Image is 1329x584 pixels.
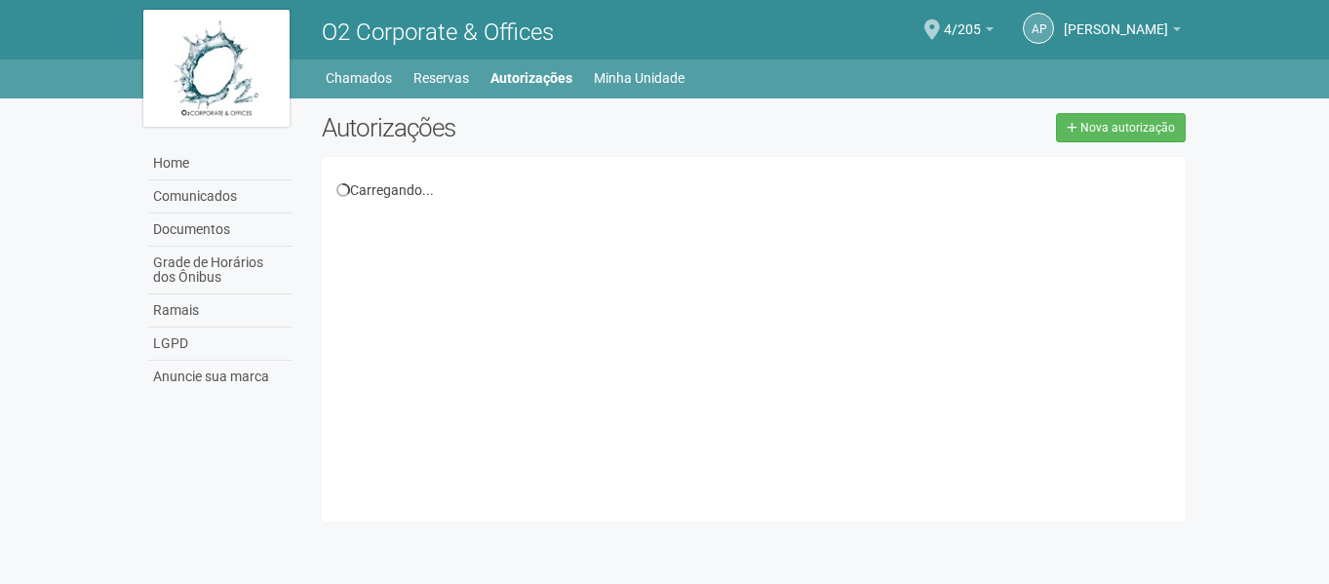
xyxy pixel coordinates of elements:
a: LGPD [148,328,293,361]
span: 4/205 [944,3,981,37]
a: Nova autorização [1056,113,1186,142]
a: Ramais [148,294,293,328]
a: Reservas [413,64,469,92]
span: Nova autorização [1080,121,1175,135]
div: Carregando... [336,181,1172,199]
a: [PERSON_NAME] [1064,24,1181,40]
a: Minha Unidade [594,64,684,92]
a: Grade de Horários dos Ônibus [148,247,293,294]
img: logo.jpg [143,10,290,127]
a: Anuncie sua marca [148,361,293,393]
a: 4/205 [944,24,994,40]
a: Home [148,147,293,180]
a: AP [1023,13,1054,44]
a: Autorizações [490,64,572,92]
span: O2 Corporate & Offices [322,19,554,46]
h2: Autorizações [322,113,739,142]
a: Documentos [148,214,293,247]
span: Amanda P Morais Landim [1064,3,1168,37]
a: Chamados [326,64,392,92]
a: Comunicados [148,180,293,214]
